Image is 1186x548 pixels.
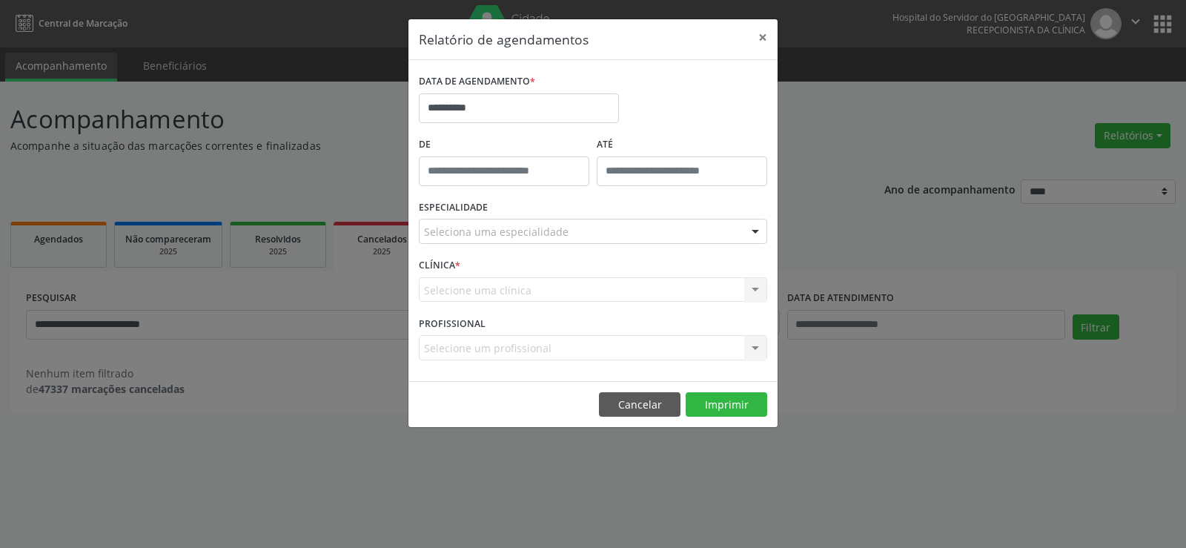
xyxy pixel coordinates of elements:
[424,224,569,240] span: Seleciona uma especialidade
[419,254,460,277] label: CLÍNICA
[597,133,767,156] label: ATÉ
[599,392,680,417] button: Cancelar
[419,30,589,49] h5: Relatório de agendamentos
[419,312,486,335] label: PROFISSIONAL
[748,19,778,56] button: Close
[419,133,589,156] label: De
[686,392,767,417] button: Imprimir
[419,70,535,93] label: DATA DE AGENDAMENTO
[419,197,488,219] label: ESPECIALIDADE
